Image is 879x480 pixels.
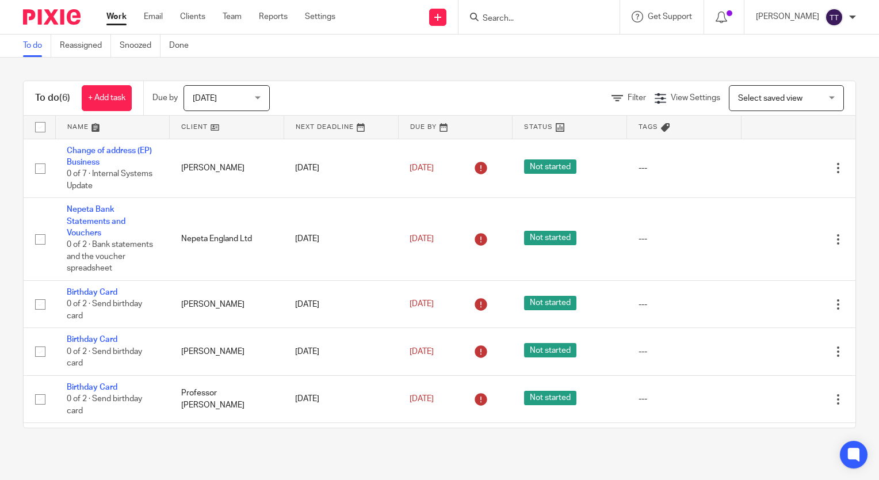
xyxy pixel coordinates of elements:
[67,383,117,391] a: Birthday Card
[67,395,142,415] span: 0 of 2 · Send birthday card
[524,391,576,405] span: Not started
[305,11,335,22] a: Settings
[106,11,127,22] a: Work
[524,296,576,310] span: Not started
[410,348,434,356] span: [DATE]
[67,205,125,237] a: Nepeta Bank Statements and Vouchers
[67,241,153,272] span: 0 of 2 · Bank statements and the voucher spreadsheet
[223,11,242,22] a: Team
[639,299,730,310] div: ---
[628,94,646,102] span: Filter
[481,14,585,24] input: Search
[524,343,576,357] span: Not started
[67,147,152,166] a: Change of address (EP) Business
[259,11,288,22] a: Reports
[170,139,284,198] td: [PERSON_NAME]
[738,94,802,102] span: Select saved view
[284,198,398,281] td: [DATE]
[524,159,576,174] span: Not started
[284,423,398,470] td: [DATE]
[170,280,284,327] td: [PERSON_NAME]
[410,235,434,243] span: [DATE]
[639,124,658,130] span: Tags
[170,198,284,281] td: Nepeta England Ltd
[67,336,117,344] a: Birthday Card
[169,35,197,57] a: Done
[671,94,720,102] span: View Settings
[170,328,284,375] td: [PERSON_NAME]
[152,92,178,104] p: Due by
[639,393,730,405] div: ---
[23,9,81,25] img: Pixie
[639,233,730,245] div: ---
[67,300,142,321] span: 0 of 2 · Send birthday card
[170,423,284,470] td: [PERSON_NAME]
[524,231,576,245] span: Not started
[60,35,111,57] a: Reassigned
[284,375,398,422] td: [DATE]
[67,288,117,296] a: Birthday Card
[410,164,434,172] span: [DATE]
[59,93,70,102] span: (6)
[410,395,434,403] span: [DATE]
[23,35,51,57] a: To do
[648,13,692,21] span: Get Support
[67,348,142,368] span: 0 of 2 · Send birthday card
[639,162,730,174] div: ---
[756,11,819,22] p: [PERSON_NAME]
[82,85,132,111] a: + Add task
[67,170,152,190] span: 0 of 7 · Internal Systems Update
[410,300,434,308] span: [DATE]
[144,11,163,22] a: Email
[35,92,70,104] h1: To do
[639,346,730,357] div: ---
[284,139,398,198] td: [DATE]
[193,94,217,102] span: [DATE]
[284,280,398,327] td: [DATE]
[284,328,398,375] td: [DATE]
[825,8,843,26] img: svg%3E
[170,375,284,422] td: Professor [PERSON_NAME]
[180,11,205,22] a: Clients
[120,35,160,57] a: Snoozed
